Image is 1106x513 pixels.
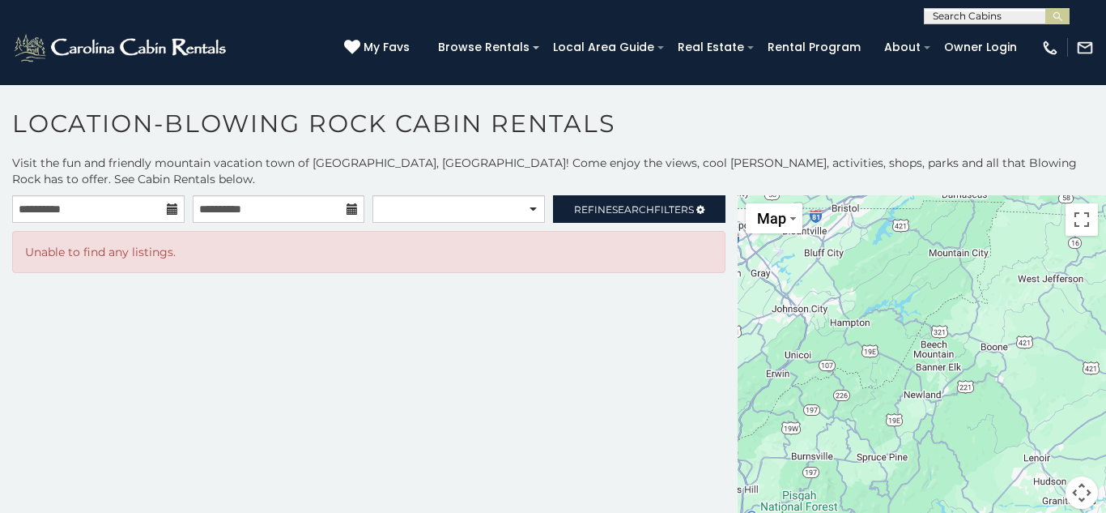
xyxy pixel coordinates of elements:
a: Browse Rentals [430,35,538,60]
button: Change map style [746,203,802,233]
img: mail-regular-white.png [1076,39,1094,57]
p: Unable to find any listings. [25,244,713,260]
span: Refine Filters [574,203,694,216]
a: Real Estate [670,35,752,60]
a: About [876,35,929,60]
a: RefineSearchFilters [553,195,725,223]
span: My Favs [364,39,410,56]
img: phone-regular-white.png [1041,39,1059,57]
img: White-1-2.png [12,32,231,64]
button: Map camera controls [1066,477,1098,509]
button: Toggle fullscreen view [1066,203,1098,236]
span: Search [612,203,654,216]
a: Rental Program [759,35,869,60]
span: Map [757,210,786,227]
a: My Favs [344,39,414,57]
a: Local Area Guide [545,35,662,60]
a: Owner Login [936,35,1025,60]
